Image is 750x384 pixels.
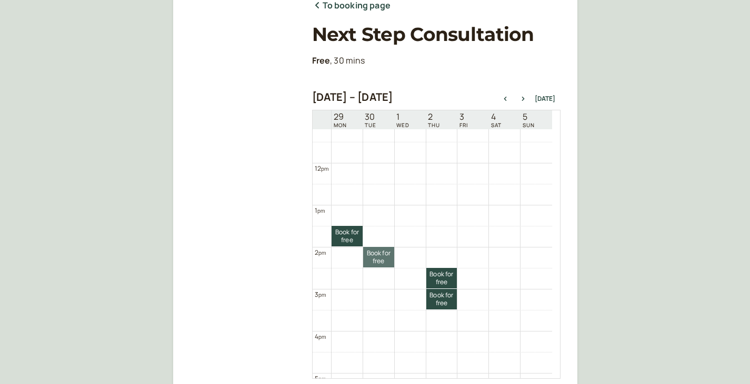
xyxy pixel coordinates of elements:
span: pm [318,375,326,382]
span: FRI [459,122,468,128]
div: 5 [315,373,326,383]
h2: [DATE] – [DATE] [312,91,393,103]
span: pm [318,249,326,256]
div: 2 [315,247,326,257]
span: 5 [523,112,535,122]
h1: Next Step Consultation [312,23,561,46]
span: pm [321,165,328,172]
a: October 3, 2025 [457,111,470,129]
span: 3 [459,112,468,122]
span: 4 [491,112,502,122]
span: pm [318,333,326,340]
span: TUE [365,122,376,128]
button: [DATE] [535,95,555,102]
span: SAT [491,122,502,128]
b: Free [312,55,331,66]
span: SUN [523,122,535,128]
span: Book for free [332,229,363,244]
a: October 4, 2025 [489,111,504,129]
span: 29 [334,112,347,122]
span: THU [428,122,440,128]
a: October 2, 2025 [426,111,442,129]
span: 1 [396,112,409,122]
span: WED [396,122,409,128]
div: 3 [315,289,326,299]
span: pm [318,291,326,298]
div: 4 [315,331,326,341]
a: October 1, 2025 [394,111,412,129]
a: September 29, 2025 [332,111,349,129]
p: , 30 mins [312,54,561,68]
span: 30 [365,112,376,122]
a: October 5, 2025 [521,111,537,129]
span: MON [334,122,347,128]
span: Book for free [426,292,457,307]
div: 1 [315,205,325,215]
a: September 30, 2025 [363,111,378,129]
span: Book for free [363,250,394,265]
span: pm [317,207,325,214]
div: 12 [315,163,329,173]
span: Book for free [426,271,457,286]
span: 2 [428,112,440,122]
